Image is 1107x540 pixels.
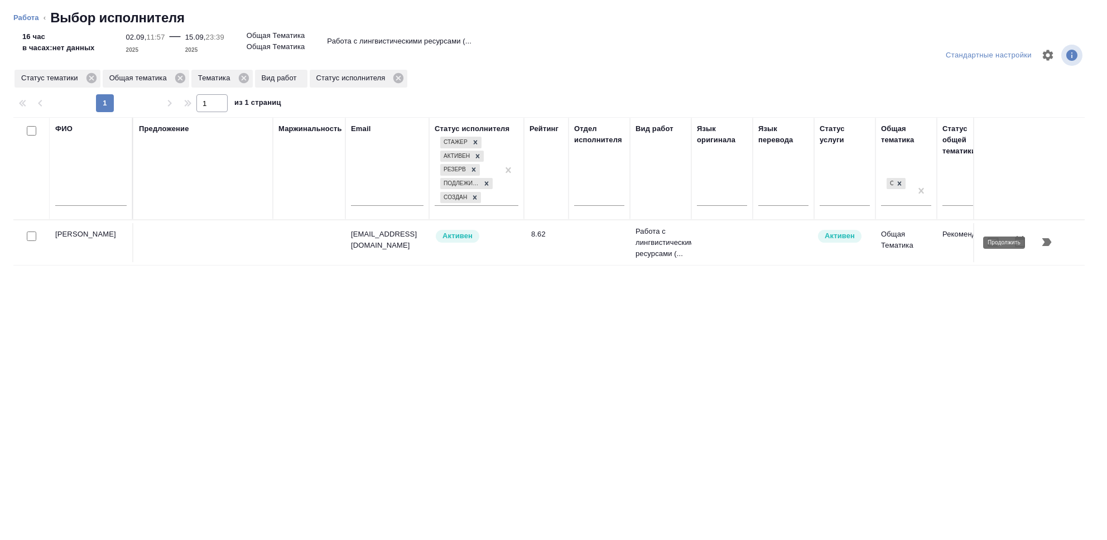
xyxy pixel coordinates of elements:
[758,123,808,146] div: Язык перевода
[825,230,855,242] p: Активен
[531,229,563,240] div: 8.62
[439,150,485,163] div: Стажер, Активен, Резерв, Подлежит внедрению, Создан
[103,70,189,88] div: Общая тематика
[278,123,342,134] div: Маржинальность
[530,123,559,134] div: Рейтинг
[185,33,206,41] p: 15.09,
[439,163,481,177] div: Стажер, Активен, Резерв, Подлежит внедрению, Создан
[440,137,469,148] div: Стажер
[440,164,468,176] div: Резерв
[980,229,1007,255] button: Отправить предложение о работе
[316,73,389,84] p: Статус исполнителя
[442,230,473,242] p: Активен
[247,30,305,41] p: Общая Тематика
[887,178,893,190] div: Общая Тематика
[351,123,370,134] div: Email
[50,223,133,262] td: [PERSON_NAME]
[310,70,408,88] div: Статус исполнителя
[440,192,469,204] div: Создан
[943,47,1034,64] div: split button
[636,123,673,134] div: Вид работ
[13,13,39,22] a: Работа
[191,70,253,88] div: Тематика
[942,123,993,157] div: Статус общей тематики
[109,73,171,84] p: Общая тематика
[439,177,494,191] div: Стажер, Активен, Резерв, Подлежит внедрению, Создан
[435,123,509,134] div: Статус исполнителя
[27,232,36,241] input: Выбери исполнителей, чтобы отправить приглашение на работу
[435,229,518,244] div: Рядовой исполнитель: назначай с учетом рейтинга
[126,33,147,41] p: 02.09,
[439,191,482,205] div: Стажер, Активен, Резерв, Подлежит внедрению, Создан
[636,226,686,259] p: Работа с лингвистическими ресурсами (...
[885,177,907,191] div: Общая Тематика
[875,223,937,262] td: Общая Тематика
[262,73,301,84] p: Вид работ
[1007,229,1033,255] button: Открыть календарь загрузки
[170,27,181,56] div: —
[439,136,483,150] div: Стажер, Активен, Резерв, Подлежит внедрению, Создан
[574,123,624,146] div: Отдел исполнителя
[139,123,189,134] div: Предложение
[44,12,46,23] li: ‹
[206,33,224,41] p: 23:39
[820,123,870,146] div: Статус услуги
[1034,42,1061,69] span: Настроить таблицу
[440,178,480,190] div: Подлежит внедрению
[146,33,165,41] p: 11:57
[1061,45,1085,66] span: Посмотреть информацию
[55,123,73,134] div: ФИО
[440,151,471,162] div: Активен
[50,9,185,27] h2: Выбор исполнителя
[22,31,95,42] p: 16 час
[697,123,747,146] div: Язык оригинала
[21,73,82,84] p: Статус тематики
[234,96,281,112] span: из 1 страниц
[327,36,471,47] p: Работа с лингвистическими ресурсами (...
[198,73,234,84] p: Тематика
[15,70,100,88] div: Статус тематики
[351,229,423,251] p: [EMAIL_ADDRESS][DOMAIN_NAME]
[13,9,1094,27] nav: breadcrumb
[937,223,998,262] td: Рекомендован
[881,123,931,146] div: Общая тематика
